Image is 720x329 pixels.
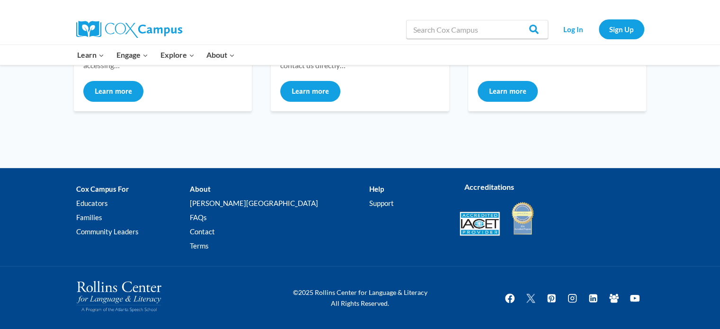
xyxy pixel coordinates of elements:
[190,225,369,239] a: Contact
[76,281,161,312] img: Rollins Center for Language & Literacy - A Program of the Atlanta Speech School
[76,196,190,211] a: Educators
[478,81,538,102] button: Learn more
[406,20,548,39] input: Search Cox Campus
[83,81,143,102] button: Learn more
[604,289,623,308] a: Facebook Group
[154,45,201,65] button: Child menu of Explore
[76,211,190,225] a: Families
[71,45,241,65] nav: Primary Navigation
[584,289,603,308] a: Linkedin
[525,293,536,303] img: Twitter X icon white
[71,45,111,65] button: Child menu of Learn
[521,289,540,308] a: Twitter
[369,196,445,211] a: Support
[553,19,594,39] a: Log In
[270,287,450,309] p: ©2025 Rollins Center for Language & Literacy All Rights Reserved.
[190,239,369,253] a: Terms
[553,19,644,39] nav: Secondary Navigation
[500,289,519,308] a: Facebook
[464,182,514,191] strong: Accreditations
[625,289,644,308] a: YouTube
[280,81,340,102] button: Learn more
[460,212,500,236] img: Accredited IACET® Provider
[542,289,561,308] a: Pinterest
[76,225,190,239] a: Community Leaders
[200,45,241,65] button: Child menu of About
[511,201,534,236] img: IDA Accredited
[190,196,369,211] a: [PERSON_NAME][GEOGRAPHIC_DATA]
[563,289,582,308] a: Instagram
[190,211,369,225] a: FAQs
[599,19,644,39] a: Sign Up
[110,45,154,65] button: Child menu of Engage
[76,21,182,38] img: Cox Campus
